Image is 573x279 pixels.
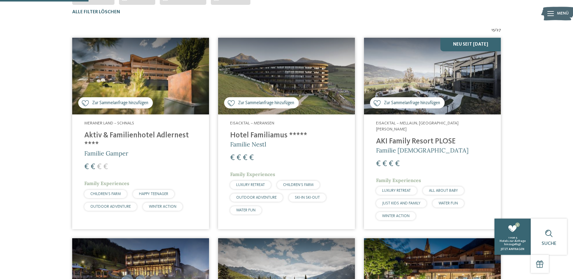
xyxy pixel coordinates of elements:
[72,10,120,14] span: Alle Filter löschen
[500,239,526,246] span: Hotels zur Anfrage hinzugefügt
[72,38,209,115] img: Aktiv & Familienhotel Adlernest ****
[84,180,129,186] span: Family Experiences
[364,38,501,229] a: Familienhotels gesucht? Hier findet ihr die besten! Zur Sammelanfrage hinzufügen NEU seit [DATE] ...
[510,236,515,239] span: von
[376,137,489,146] h4: AKI Family Resort PLOSE
[92,100,148,106] span: Zur Sammelanfrage hinzufügen
[236,208,256,212] span: WATER FUN
[237,154,241,162] span: €
[90,192,121,196] span: CHILDREN’S FARM
[84,149,128,157] span: Familie Gamper
[97,163,101,171] span: €
[283,183,314,187] span: CHILDREN’S FARM
[84,163,89,171] span: €
[382,160,387,168] span: €
[230,171,275,177] span: Family Experiences
[84,131,197,149] h4: Aktiv & Familienhotel Adlernest ****
[382,214,410,218] span: WINTER ACTION
[238,100,294,106] span: Zur Sammelanfrage hinzufügen
[376,160,381,168] span: €
[72,38,209,229] a: Familienhotels gesucht? Hier findet ihr die besten! Zur Sammelanfrage hinzufügen Meraner Land – S...
[295,196,320,200] span: SKI-IN SKI-OUT
[90,205,131,209] span: OUTDOOR ADVENTURE
[376,146,468,154] span: Familie [DEMOGRAPHIC_DATA]
[230,140,266,148] span: Familie Nestl
[139,192,168,196] span: HAPPY TEENAGER
[439,201,458,205] span: WATER FUN
[103,163,108,171] span: €
[230,154,235,162] span: €
[516,236,517,239] span: 5
[376,121,459,131] span: Eisacktal – Mellaun, [GEOGRAPHIC_DATA][PERSON_NAME]
[236,196,277,200] span: OUTDOOR ADVENTURE
[376,177,421,183] span: Family Experiences
[494,219,531,255] a: 1 1 von 5 Hotels zur Anfrage hinzugefügt jetzt anfragen
[429,189,458,193] span: ALL ABOUT BABY
[230,121,274,125] span: Eisacktal – Meransen
[382,189,411,193] span: LUXURY RETREAT
[491,27,495,33] span: 15
[149,205,176,209] span: WINTER ACTION
[364,38,501,115] img: Familienhotels gesucht? Hier findet ihr die besten!
[542,241,556,246] span: Suche
[218,38,355,115] img: Familienhotels gesucht? Hier findet ihr die besten!
[384,100,440,106] span: Zur Sammelanfrage hinzufügen
[495,27,497,33] span: /
[395,160,400,168] span: €
[236,183,265,187] span: LUXURY RETREAT
[508,236,510,239] span: 1
[497,27,501,33] span: 27
[91,163,95,171] span: €
[243,154,247,162] span: €
[249,154,254,162] span: €
[382,201,420,205] span: JUST KIDS AND FAMILY
[515,223,520,227] span: 1
[218,38,355,229] a: Familienhotels gesucht? Hier findet ihr die besten! Zur Sammelanfrage hinzufügen Eisacktal – Mera...
[389,160,393,168] span: €
[501,248,524,251] span: jetzt anfragen
[84,121,134,125] span: Meraner Land – Schnals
